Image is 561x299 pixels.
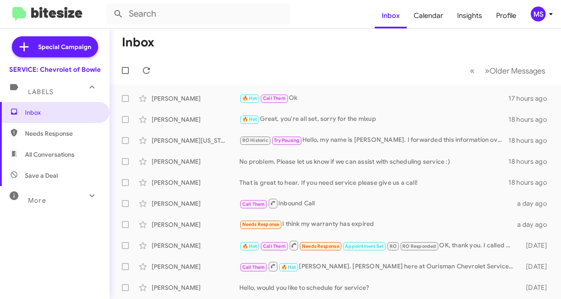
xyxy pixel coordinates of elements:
span: RO Responded [402,243,436,249]
div: a day ago [517,220,554,229]
a: Inbox [375,3,407,28]
div: a day ago [517,199,554,208]
div: [PERSON_NAME] [152,178,239,187]
nav: Page navigation example [465,62,550,80]
span: 🔥 Hot [242,116,257,122]
span: Special Campaign [38,42,91,51]
div: MS [531,7,546,21]
div: No problem. Please let us know if we can assist with scheduling service :) [239,157,508,166]
span: » [485,65,490,76]
div: [PERSON_NAME] [152,157,239,166]
div: Hello, would you like to schedule for service? [239,283,518,292]
div: [PERSON_NAME] [152,241,239,250]
div: [PERSON_NAME] [152,94,239,103]
div: Ok [239,93,508,103]
span: « [470,65,475,76]
div: I think my warranty has expired [239,219,517,229]
div: [PERSON_NAME][US_STATE] [152,136,239,145]
div: 17 hours ago [508,94,554,103]
span: Needs Response [302,243,339,249]
div: [PERSON_NAME] [152,283,239,292]
button: MS [523,7,551,21]
div: 18 hours ago [508,115,554,124]
span: Inbox [25,108,99,117]
span: Call Them [263,95,286,101]
a: Calendar [407,3,450,28]
div: Inbound Call [239,198,517,209]
div: OK, thank you. I called and they already scheduled it for [DATE] at 11. [239,240,518,251]
span: Appointment Set [345,243,383,249]
div: [DATE] [518,241,554,250]
div: [PERSON_NAME] [152,262,239,271]
div: [DATE] [518,283,554,292]
a: Special Campaign [12,36,98,57]
div: SERVICE: Chevrolet of Bowie [9,65,101,74]
span: 🔥 Hot [242,243,257,249]
button: Previous [465,62,480,80]
span: Try Pausing [274,137,299,143]
div: [PERSON_NAME] [152,220,239,229]
span: More [28,197,46,204]
span: 🔥 Hot [281,264,296,270]
div: That is great to hear. If you need service please give us a call! [239,178,508,187]
div: Hello, my name is [PERSON_NAME]. I forwarded this information over to the manager! [239,135,508,145]
div: 18 hours ago [508,136,554,145]
span: RO [390,243,397,249]
div: [DATE] [518,262,554,271]
span: RO Historic [242,137,268,143]
button: Next [479,62,550,80]
span: Needs Response [242,222,280,227]
div: 18 hours ago [508,178,554,187]
a: Insights [450,3,489,28]
input: Search [106,4,290,25]
span: Labels [28,88,53,96]
span: All Conversations [25,150,75,159]
div: 18 hours ago [508,157,554,166]
div: [PERSON_NAME] [152,199,239,208]
div: [PERSON_NAME]. [PERSON_NAME] here at Ourisman Chevrolet Service. I just left a voicemail. Feel fr... [239,261,518,272]
h1: Inbox [122,35,154,49]
span: Older Messages [490,66,545,76]
div: Great, you're all set, sorry for the mixup [239,114,508,124]
div: [PERSON_NAME] [152,115,239,124]
a: Profile [489,3,523,28]
span: Save a Deal [25,171,58,180]
span: Needs Response [25,129,99,138]
span: Call Them [242,264,265,270]
span: Call Them [263,243,286,249]
span: Call Them [242,201,265,207]
span: 🔥 Hot [242,95,257,101]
